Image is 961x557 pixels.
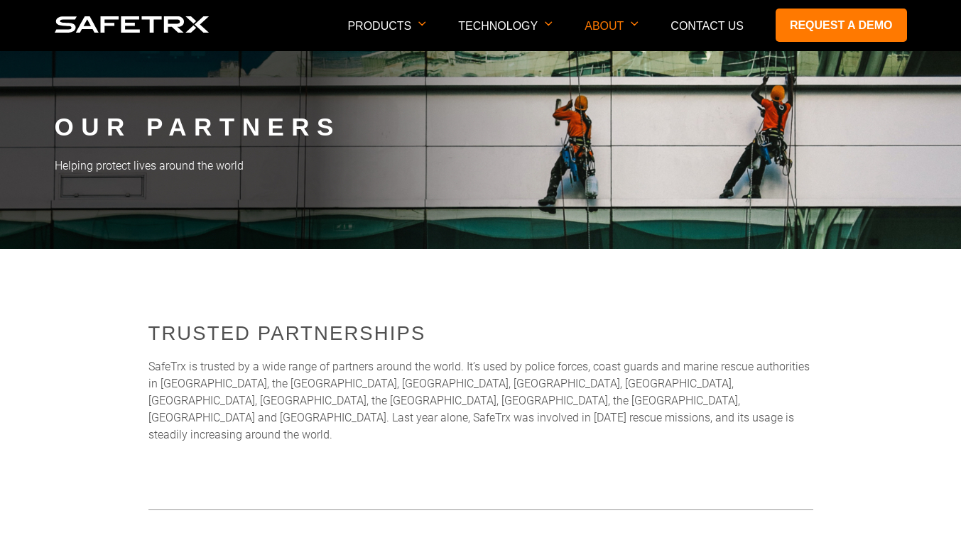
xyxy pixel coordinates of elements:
[545,21,553,26] img: Arrow down icon
[55,16,210,33] img: Logo SafeTrx
[148,319,813,348] h2: Trusted partnerships
[776,9,907,42] a: Request a demo
[418,21,426,26] img: Arrow down icon
[55,158,907,175] p: Helping protect lives around the world
[670,20,744,32] a: Contact Us
[458,20,553,50] p: Technology
[55,113,907,141] h1: Our Partners
[347,20,426,50] p: Products
[148,358,813,443] p: SafeTrx is trusted by a wide range of partners around the world. It’s used by police forces, coas...
[631,21,639,26] img: Arrow down icon
[585,20,639,50] p: About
